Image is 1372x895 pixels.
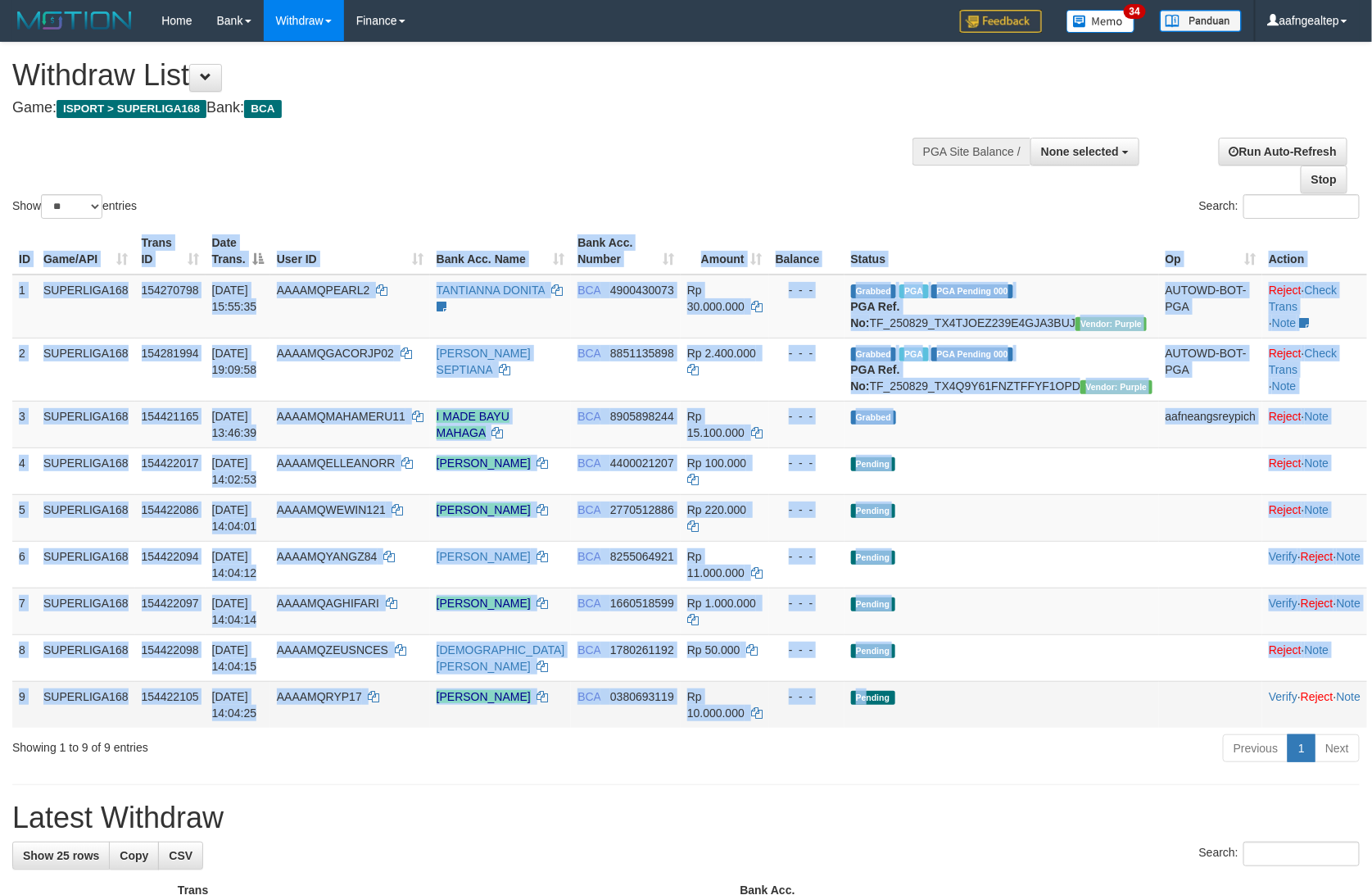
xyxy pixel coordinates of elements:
[277,284,370,297] span: AAAAMQPEARL2
[1262,681,1367,728] td: · ·
[844,275,1159,338] td: TF_250829_TX4TJOEZ239E4GJA3BUJ
[610,690,674,703] span: Copy 0380693119 to clipboard
[1075,317,1147,331] span: Vendor URL: https://trx4.1velocity.biz
[142,410,199,423] span: 154421165
[1269,457,1302,470] a: Reject
[1305,503,1329,516] a: Note
[687,284,745,313] span: Rp 30.000.000
[577,347,600,360] span: BCA
[437,284,546,297] a: TANTIANNA DONITA
[12,401,37,447] td: 3
[1288,734,1315,762] a: 1
[437,643,565,673] a: [DEMOGRAPHIC_DATA][PERSON_NAME]
[437,690,531,703] a: [PERSON_NAME]
[851,457,895,471] span: Pending
[277,690,362,703] span: AAAAMQRYP17
[437,597,531,610] a: [PERSON_NAME]
[960,10,1042,33] img: Feedback.jpg
[1159,275,1263,338] td: AUTOWD-BOT-PGA
[776,408,838,425] div: - - -
[1159,401,1263,447] td: aafneangsreypich
[212,347,257,376] span: [DATE] 19:09:58
[776,282,838,298] div: - - -
[1301,690,1334,703] a: Reject
[577,457,600,470] span: BCA
[1269,503,1302,516] a: Reject
[142,503,199,516] span: 154422086
[437,347,531,376] a: [PERSON_NAME] SEPTIANA
[1243,194,1360,219] input: Search:
[577,550,600,563] span: BCA
[851,348,897,361] span: Grabbed
[142,597,199,610] span: 154422097
[1262,447,1367,494] td: ·
[1262,338,1367,401] td: · ·
[577,643,600,656] span: BCA
[37,494,135,541] td: SUPERLIGA168
[610,643,674,656] span: Copy 1780261192 to clipboard
[577,284,600,297] span: BCA
[1262,494,1367,541] td: ·
[37,401,135,447] td: SUPERLIGA168
[610,410,674,423] span: Copy 8905898244 to clipboard
[212,284,257,313] span: [DATE] 15:55:35
[135,228,206,275] th: Trans ID: activate to sort column ascending
[1080,380,1152,394] span: Vendor URL: https://trx4.1velocity.biz
[23,849,99,862] span: Show 25 rows
[577,597,600,610] span: BCA
[844,338,1159,401] td: TF_250829_TX4Q9Y61FNZTFFYF1OPD
[277,550,378,563] span: AAAAMQYANGZ84
[577,503,600,516] span: BCA
[776,595,838,611] div: - - -
[37,681,135,728] td: SUPERLIGA168
[12,541,37,588] td: 6
[687,597,756,610] span: Rp 1.000.000
[851,551,895,565] span: Pending
[142,347,199,360] span: 154281994
[142,284,199,297] span: 154270798
[37,275,135,338] td: SUPERLIGA168
[109,842,159,870] a: Copy
[1305,410,1329,423] a: Note
[212,503,257,533] span: [DATE] 14:04:01
[1041,145,1119,158] span: None selected
[1301,550,1334,563] a: Reject
[1269,550,1297,563] a: Verify
[776,548,838,565] div: - - -
[610,284,674,297] span: Copy 4900430073 to clipboard
[687,410,745,439] span: Rp 15.100.000
[851,300,900,329] b: PGA Ref. No:
[931,348,1013,361] span: PGA Pending
[437,457,531,470] a: [PERSON_NAME]
[12,59,899,92] h1: Withdraw List
[12,681,37,728] td: 9
[776,642,838,658] div: - - -
[158,842,203,870] a: CSV
[610,597,674,610] span: Copy 1660518599 to clipboard
[687,550,745,579] span: Rp 11.000.000
[430,228,572,275] th: Bank Acc. Name: activate to sort column ascending
[12,634,37,681] td: 8
[1243,842,1360,866] input: Search:
[142,690,199,703] span: 154422105
[1199,194,1360,219] label: Search:
[1301,597,1334,610] a: Reject
[1269,643,1302,656] a: Reject
[1223,734,1288,762] a: Previous
[571,228,681,275] th: Bank Acc. Number: activate to sort column ascending
[776,455,838,471] div: - - -
[169,849,192,862] span: CSV
[212,643,257,673] span: [DATE] 14:04:15
[851,644,895,658] span: Pending
[610,457,674,470] span: Copy 4400021207 to clipboard
[776,345,838,361] div: - - -
[277,457,396,470] span: AAAAMQELLEANORR
[610,503,674,516] span: Copy 2770512886 to clipboard
[851,504,895,518] span: Pending
[610,347,674,360] span: Copy 8851135898 to clipboard
[277,410,405,423] span: AAAAMQMAHAMERU11
[12,228,37,275] th: ID
[120,849,148,862] span: Copy
[687,457,746,470] span: Rp 100.000
[1199,842,1360,866] label: Search:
